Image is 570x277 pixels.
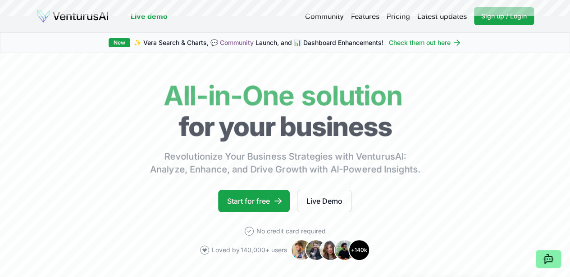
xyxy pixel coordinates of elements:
div: New [109,38,130,47]
a: Live demo [131,11,168,22]
a: Sign up / Login [474,7,534,25]
img: Avatar 3 [319,239,341,261]
a: Check them out here [389,38,461,47]
a: Features [351,11,379,22]
a: Start for free [218,190,290,212]
a: Community [220,39,254,46]
img: Avatar 1 [291,239,312,261]
a: Latest updates [417,11,467,22]
a: Pricing [387,11,410,22]
a: Community [305,11,344,22]
img: Avatar 4 [334,239,356,261]
a: Live Demo [297,190,352,212]
span: Sign up / Login [481,12,527,21]
img: Avatar 2 [305,239,327,261]
span: ✨ Vera Search & Charts, 💬 Launch, and 📊 Dashboard Enhancements! [134,38,383,47]
img: logo [36,9,109,23]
